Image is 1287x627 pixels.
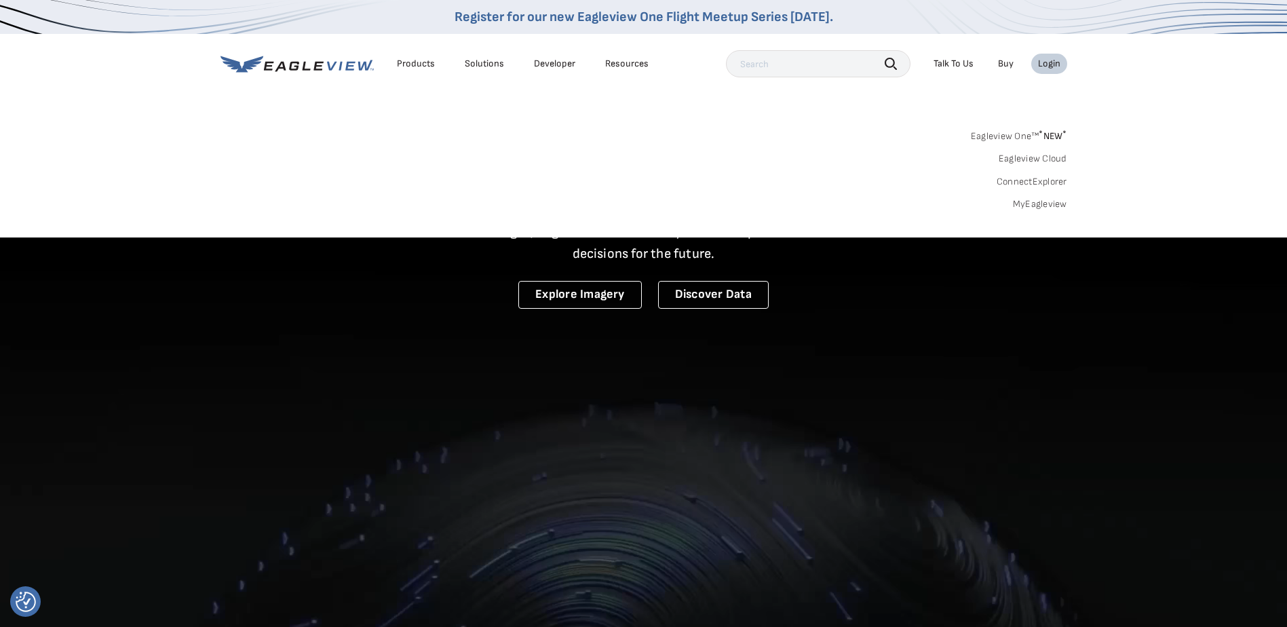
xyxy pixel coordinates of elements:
[971,126,1067,142] a: Eagleview One™*NEW*
[726,50,910,77] input: Search
[465,58,504,70] div: Solutions
[998,58,1014,70] a: Buy
[534,58,575,70] a: Developer
[1039,130,1067,142] span: NEW
[518,281,642,309] a: Explore Imagery
[658,281,769,309] a: Discover Data
[999,153,1067,165] a: Eagleview Cloud
[605,58,649,70] div: Resources
[934,58,974,70] div: Talk To Us
[16,592,36,612] button: Consent Preferences
[455,9,833,25] a: Register for our new Eagleview One Flight Meetup Series [DATE].
[1038,58,1060,70] div: Login
[16,592,36,612] img: Revisit consent button
[1013,198,1067,210] a: MyEagleview
[997,176,1067,188] a: ConnectExplorer
[397,58,435,70] div: Products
